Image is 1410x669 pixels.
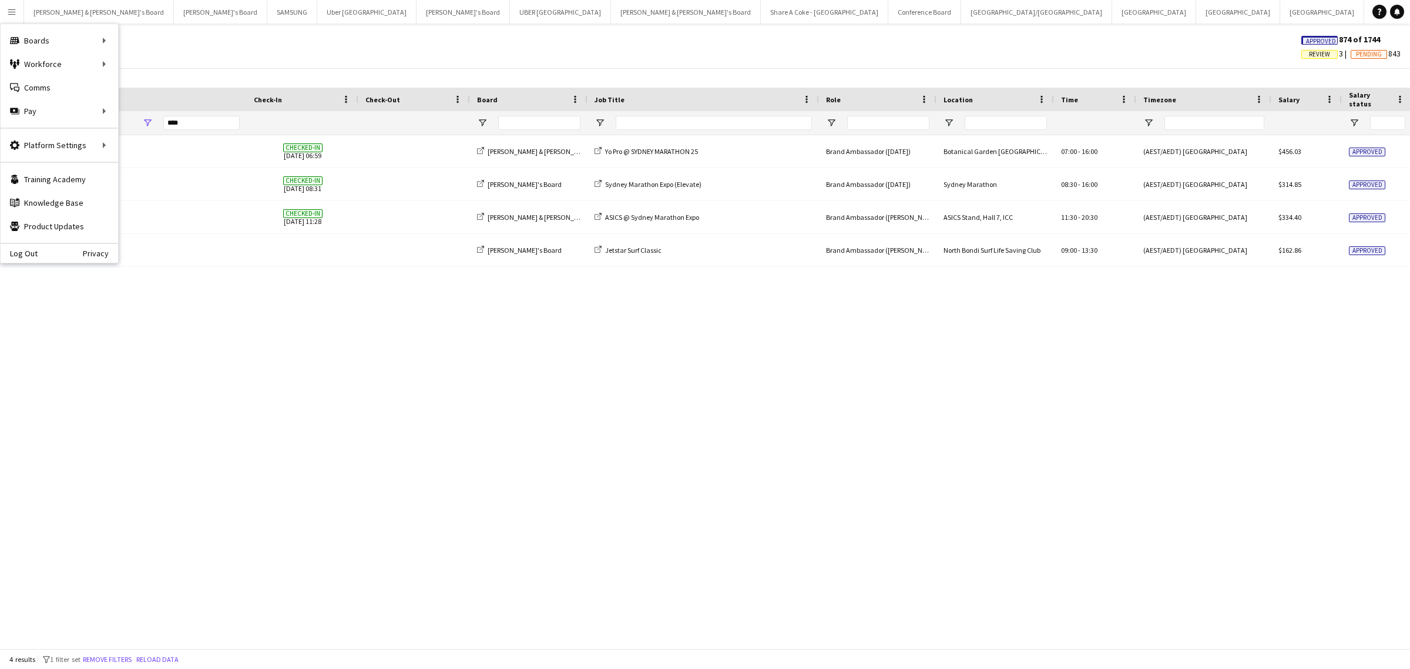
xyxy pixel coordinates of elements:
[1278,95,1300,104] span: Salary
[488,246,562,255] span: [PERSON_NAME]'s Board
[267,1,317,24] button: SAMSUNG
[1309,51,1330,58] span: Review
[174,1,267,24] button: [PERSON_NAME]'s Board
[1278,180,1301,189] span: $314.85
[477,118,488,128] button: Open Filter Menu
[477,95,498,104] span: Board
[1061,246,1077,255] span: 09:00
[1061,147,1077,156] span: 07:00
[50,655,80,664] span: 1 filter set
[944,118,954,128] button: Open Filter Menu
[1,76,118,99] a: Comms
[819,135,936,168] div: Brand Ambassador ([DATE])
[1278,213,1301,222] span: $334.40
[595,118,605,128] button: Open Filter Menu
[1301,48,1351,59] span: 3
[1,249,38,258] a: Log Out
[1278,147,1301,156] span: $456.03
[936,201,1054,233] div: ASICS Stand, Hall 7, ICC
[488,213,618,222] span: [PERSON_NAME] & [PERSON_NAME]'s Board
[365,95,400,104] span: Check-Out
[1,191,118,215] a: Knowledge Base
[83,249,118,258] a: Privacy
[1136,234,1271,266] div: (AEST/AEDT) [GEOGRAPHIC_DATA]
[936,168,1054,200] div: Sydney Marathon
[254,95,282,104] span: Check-In
[1143,118,1154,128] button: Open Filter Menu
[1278,246,1301,255] span: $162.86
[283,209,323,218] span: Checked-in
[888,1,961,24] button: Conference Board
[595,180,701,189] a: Sydney Marathon Expo (Elevate)
[965,116,1047,130] input: Location Filter Input
[595,147,698,156] a: Yo Pro @ SYDNEY MARATHON 25
[163,116,240,130] input: Name Filter Input
[1351,48,1401,59] span: 843
[605,147,698,156] span: Yo Pro @ SYDNEY MARATHON 25
[936,135,1054,168] div: Botanical Garden [GEOGRAPHIC_DATA]
[1112,1,1196,24] button: [GEOGRAPHIC_DATA]
[616,116,812,130] input: Job Title Filter Input
[488,180,562,189] span: [PERSON_NAME]'s Board
[1061,95,1078,104] span: Time
[936,234,1054,266] div: North Bondi Surf Life Saving Club
[761,1,888,24] button: Share A Coke - [GEOGRAPHIC_DATA]
[1370,116,1405,130] input: Salary status Filter Input
[1082,180,1097,189] span: 16:00
[510,1,611,24] button: UBER [GEOGRAPHIC_DATA]
[605,246,662,255] span: Jetstar Surf Classic
[1061,213,1077,222] span: 11:30
[1136,168,1271,200] div: (AEST/AEDT) [GEOGRAPHIC_DATA]
[1349,91,1391,108] span: Salary status
[1,99,118,123] div: Pay
[1082,246,1097,255] span: 13:30
[605,180,701,189] span: Sydney Marathon Expo (Elevate)
[417,1,510,24] button: [PERSON_NAME]'s Board
[1078,246,1080,255] span: -
[488,147,618,156] span: [PERSON_NAME] & [PERSON_NAME]'s Board
[1356,51,1382,58] span: Pending
[611,1,761,24] button: [PERSON_NAME] & [PERSON_NAME]'s Board
[1301,34,1380,45] span: 874 of 1744
[1,133,118,157] div: Platform Settings
[1,52,118,76] div: Workforce
[254,135,351,168] span: [DATE] 06:59
[1196,1,1280,24] button: [GEOGRAPHIC_DATA]
[847,116,929,130] input: Role Filter Input
[1349,148,1385,156] span: Approved
[254,201,351,233] span: [DATE] 11:28
[826,118,837,128] button: Open Filter Menu
[961,1,1112,24] button: [GEOGRAPHIC_DATA]/[GEOGRAPHIC_DATA]
[477,213,618,222] a: [PERSON_NAME] & [PERSON_NAME]'s Board
[317,1,417,24] button: Uber [GEOGRAPHIC_DATA]
[1349,213,1385,222] span: Approved
[1078,180,1080,189] span: -
[1136,135,1271,168] div: (AEST/AEDT) [GEOGRAPHIC_DATA]
[142,118,153,128] button: Open Filter Menu
[24,1,174,24] button: [PERSON_NAME] & [PERSON_NAME]'s Board
[477,147,618,156] a: [PERSON_NAME] & [PERSON_NAME]'s Board
[283,176,323,185] span: Checked-in
[254,168,351,200] span: [DATE] 08:31
[819,168,936,200] div: Brand Ambassador ([DATE])
[826,95,841,104] span: Role
[1078,147,1080,156] span: -
[819,234,936,266] div: Brand Ambassador ([PERSON_NAME])
[1349,118,1359,128] button: Open Filter Menu
[1306,38,1336,45] span: Approved
[498,116,580,130] input: Board Filter Input
[283,143,323,152] span: Checked-in
[1078,213,1080,222] span: -
[1280,1,1364,24] button: [GEOGRAPHIC_DATA]
[1164,116,1264,130] input: Timezone Filter Input
[477,180,562,189] a: [PERSON_NAME]'s Board
[80,653,134,666] button: Remove filters
[1082,147,1097,156] span: 16:00
[477,246,562,255] a: [PERSON_NAME]'s Board
[1061,180,1077,189] span: 08:30
[1082,213,1097,222] span: 20:30
[1349,246,1385,255] span: Approved
[605,213,699,222] span: ASICS @ Sydney Marathon Expo
[1,168,118,191] a: Training Academy
[1136,201,1271,233] div: (AEST/AEDT) [GEOGRAPHIC_DATA]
